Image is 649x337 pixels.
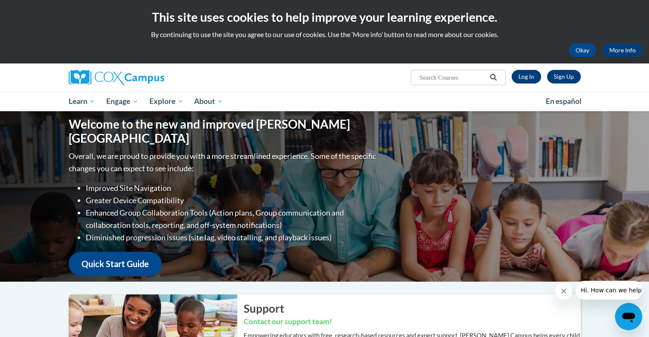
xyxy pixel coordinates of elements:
[244,317,581,327] h3: Contact our support team!
[86,231,378,244] li: Diminished progression issues (site lag, video stalling, and playback issues)
[576,281,642,300] iframe: Message from company
[56,92,594,111] div: Main menu
[106,96,138,107] span: Engage
[69,252,162,276] a: Quick Start Guide
[86,182,378,194] li: Improved Site Navigation
[69,150,378,175] p: Overall, we are proud to provide you with a more streamlined experience. Some of the specific cha...
[69,70,164,85] img: Cox Campus
[487,72,500,83] button: Search
[101,92,144,111] a: Engage
[419,72,487,83] input: Search Courses
[512,70,541,84] a: Log In
[540,92,587,110] a: En español
[189,92,229,111] a: About
[5,6,69,13] span: Hi. How can we help?
[569,43,596,57] button: Okay
[69,117,378,146] h1: Welcome to the new and improved [PERSON_NAME][GEOGRAPHIC_DATA]
[194,96,223,107] span: About
[244,301,581,316] h2: Support
[86,194,378,207] li: Greater Device Compatibility
[68,96,95,107] span: Learn
[547,70,581,84] a: Register
[6,9,643,26] h2: This site uses cookies to help improve your learning experience.
[63,92,101,111] a: Learn
[615,303,642,330] iframe: Button to launch messaging window
[555,282,572,300] iframe: Close message
[86,207,378,231] li: Enhanced Group Collaboration Tools (Action plans, Group communication and collaboration tools, re...
[69,70,231,85] a: Cox Campus
[144,92,189,111] a: Explore
[149,96,183,107] span: Explore
[6,30,643,39] p: By continuing to use the site you agree to our use of cookies. Use the ‘More info’ button to read...
[546,97,582,106] span: En español
[602,43,643,57] a: More Info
